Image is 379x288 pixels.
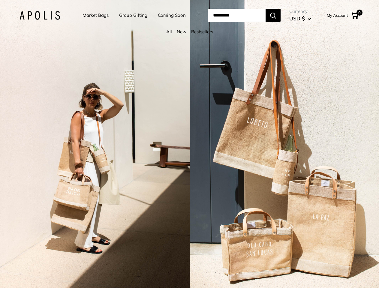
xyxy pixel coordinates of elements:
a: 0 [351,12,358,19]
button: Search [266,9,281,22]
a: All [166,29,172,34]
a: Coming Soon [158,11,186,19]
span: USD $ [289,15,305,22]
input: Search... [208,9,266,22]
span: Currency [289,7,311,16]
img: Apolis [20,11,60,20]
a: Market Bags [83,11,109,19]
a: Bestsellers [191,29,213,34]
a: Group Gifting [119,11,147,19]
a: My Account [327,12,348,19]
span: 0 [356,10,362,16]
button: USD $ [289,14,311,23]
a: New [177,29,186,34]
